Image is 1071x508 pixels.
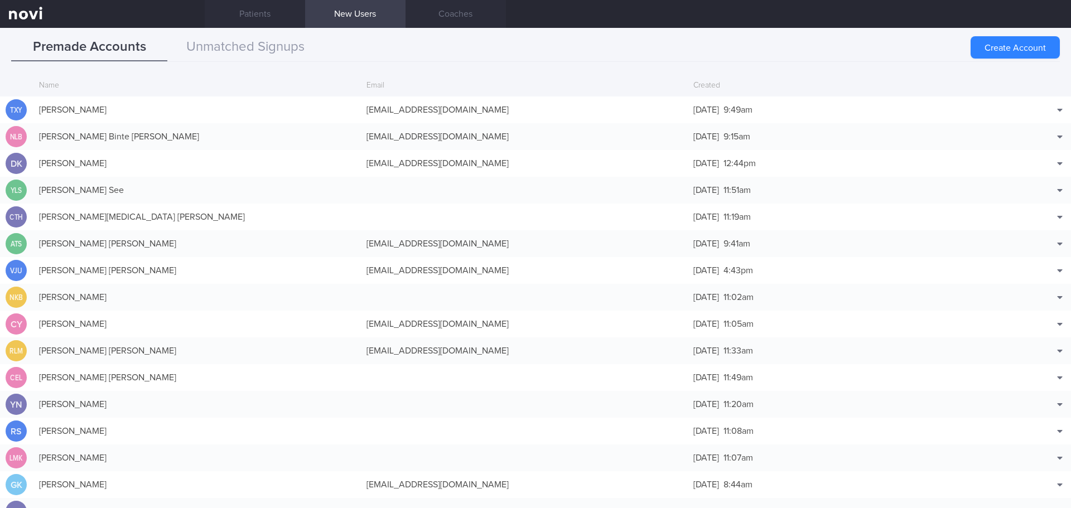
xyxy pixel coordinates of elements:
span: [DATE] [693,373,719,382]
div: Email [361,75,688,96]
span: [DATE] [693,239,719,248]
div: RS [6,420,27,442]
div: [PERSON_NAME] [PERSON_NAME] [33,233,361,255]
span: [DATE] [693,346,719,355]
span: 4:43pm [723,266,753,275]
button: Unmatched Signups [167,33,324,61]
div: [PERSON_NAME] [33,447,361,469]
span: 11:33am [723,346,753,355]
span: 11:07am [723,453,753,462]
div: RLM [7,340,25,362]
span: [DATE] [693,105,719,114]
div: LMK [7,447,25,469]
span: 12:44pm [723,159,756,168]
span: [DATE] [693,427,719,436]
span: 11:20am [723,400,754,409]
div: [PERSON_NAME] [33,393,361,415]
div: TXY [7,99,25,121]
div: [EMAIL_ADDRESS][DOMAIN_NAME] [361,233,688,255]
div: [PERSON_NAME] [33,286,361,308]
span: 9:15am [723,132,750,141]
span: [DATE] [693,186,719,195]
span: [DATE] [693,293,719,302]
div: CEL [7,367,25,389]
div: [EMAIL_ADDRESS][DOMAIN_NAME] [361,313,688,335]
span: [DATE] [693,132,719,141]
span: [DATE] [693,400,719,409]
span: 11:02am [723,293,754,302]
div: NLB [7,126,25,148]
div: VJU [7,260,25,282]
div: [EMAIL_ADDRESS][DOMAIN_NAME] [361,152,688,175]
div: CTH [7,206,25,228]
span: [DATE] [693,480,719,489]
div: [PERSON_NAME] [PERSON_NAME] [33,340,361,362]
div: [PERSON_NAME] [33,99,361,121]
span: [DATE] [693,159,719,168]
div: [PERSON_NAME] [PERSON_NAME] [33,259,361,282]
div: NKB [7,287,25,308]
span: [DATE] [693,212,719,221]
div: [PERSON_NAME] [33,152,361,175]
span: 11:49am [723,373,753,382]
button: Create Account [971,36,1060,59]
span: 11:19am [723,212,751,221]
span: [DATE] [693,266,719,275]
div: GK [6,474,27,496]
div: [PERSON_NAME] [33,313,361,335]
div: [EMAIL_ADDRESS][DOMAIN_NAME] [361,125,688,148]
div: [EMAIL_ADDRESS][DOMAIN_NAME] [361,99,688,121]
div: [PERSON_NAME] See [33,179,361,201]
div: DK [6,153,27,175]
div: [PERSON_NAME] [33,420,361,442]
div: [EMAIL_ADDRESS][DOMAIN_NAME] [361,340,688,362]
button: Premade Accounts [11,33,167,61]
span: 9:41am [723,239,750,248]
span: 11:05am [723,320,754,328]
span: 11:08am [723,427,754,436]
span: [DATE] [693,453,719,462]
div: [PERSON_NAME][MEDICAL_DATA] [PERSON_NAME] [33,206,361,228]
div: Created [688,75,1015,96]
span: 9:49am [723,105,752,114]
span: 8:44am [723,480,752,489]
div: ATS [7,233,25,255]
div: [PERSON_NAME] [PERSON_NAME] [33,366,361,389]
div: Name [33,75,361,96]
span: [DATE] [693,320,719,328]
div: CY [6,313,27,335]
div: [PERSON_NAME] Binte [PERSON_NAME] [33,125,361,148]
div: [EMAIL_ADDRESS][DOMAIN_NAME] [361,473,688,496]
div: [PERSON_NAME] [33,473,361,496]
span: 11:51am [723,186,751,195]
div: YN [6,394,27,415]
div: YLS [7,180,25,201]
div: [EMAIL_ADDRESS][DOMAIN_NAME] [361,259,688,282]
